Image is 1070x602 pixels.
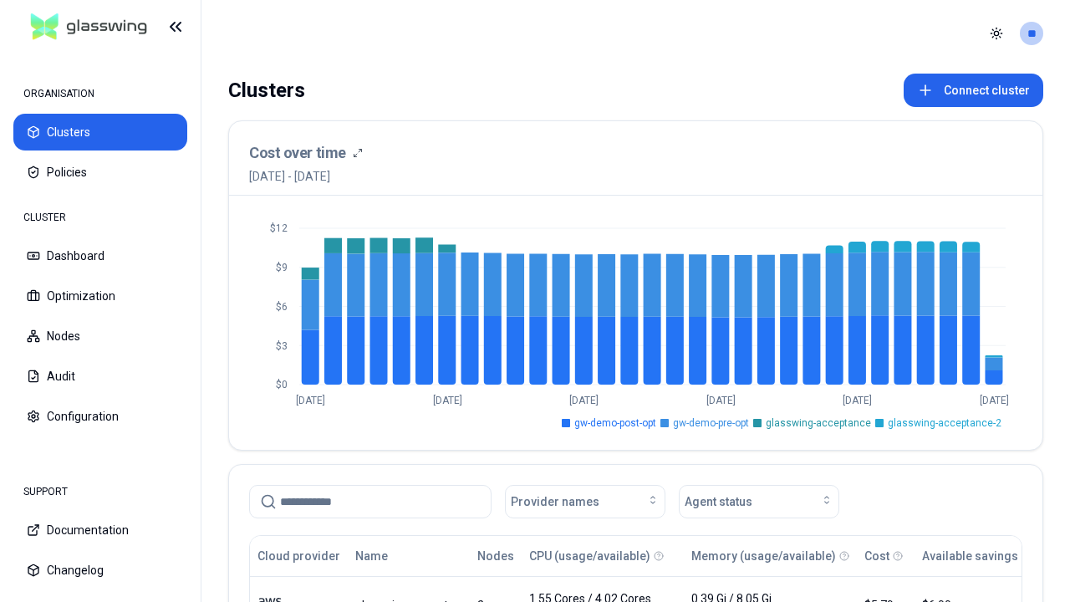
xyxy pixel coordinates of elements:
[433,395,462,406] tspan: [DATE]
[276,340,288,352] tspan: $3
[13,237,187,274] button: Dashboard
[511,493,599,510] span: Provider names
[13,318,187,355] button: Nodes
[276,262,288,273] tspan: $9
[249,168,363,185] span: [DATE] - [DATE]
[706,395,736,406] tspan: [DATE]
[276,379,288,390] tspan: $0
[13,201,187,234] div: CLUSTER
[13,398,187,435] button: Configuration
[276,301,288,313] tspan: $6
[24,8,154,47] img: GlassWing
[888,416,1001,430] span: glasswing-acceptance-2
[13,358,187,395] button: Audit
[13,512,187,548] button: Documentation
[980,395,1009,406] tspan: [DATE]
[257,539,340,573] button: Cloud provider
[296,395,325,406] tspan: [DATE]
[864,539,889,573] button: Cost
[505,485,665,518] button: Provider names
[270,222,288,234] tspan: $12
[766,416,871,430] span: glasswing-acceptance
[673,416,749,430] span: gw-demo-pre-opt
[904,74,1043,107] button: Connect cluster
[249,141,346,165] h3: Cost over time
[13,475,187,508] div: SUPPORT
[574,416,656,430] span: gw-demo-post-opt
[228,74,305,107] div: Clusters
[569,395,599,406] tspan: [DATE]
[922,539,1018,573] button: Available savings
[685,493,752,510] span: Agent status
[679,485,839,518] button: Agent status
[13,154,187,191] button: Policies
[477,539,514,573] button: Nodes
[843,395,872,406] tspan: [DATE]
[355,539,388,573] button: Name
[13,278,187,314] button: Optimization
[13,114,187,150] button: Clusters
[13,552,187,589] button: Changelog
[13,77,187,110] div: ORGANISATION
[529,539,650,573] button: CPU (usage/available)
[691,539,836,573] button: Memory (usage/available)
